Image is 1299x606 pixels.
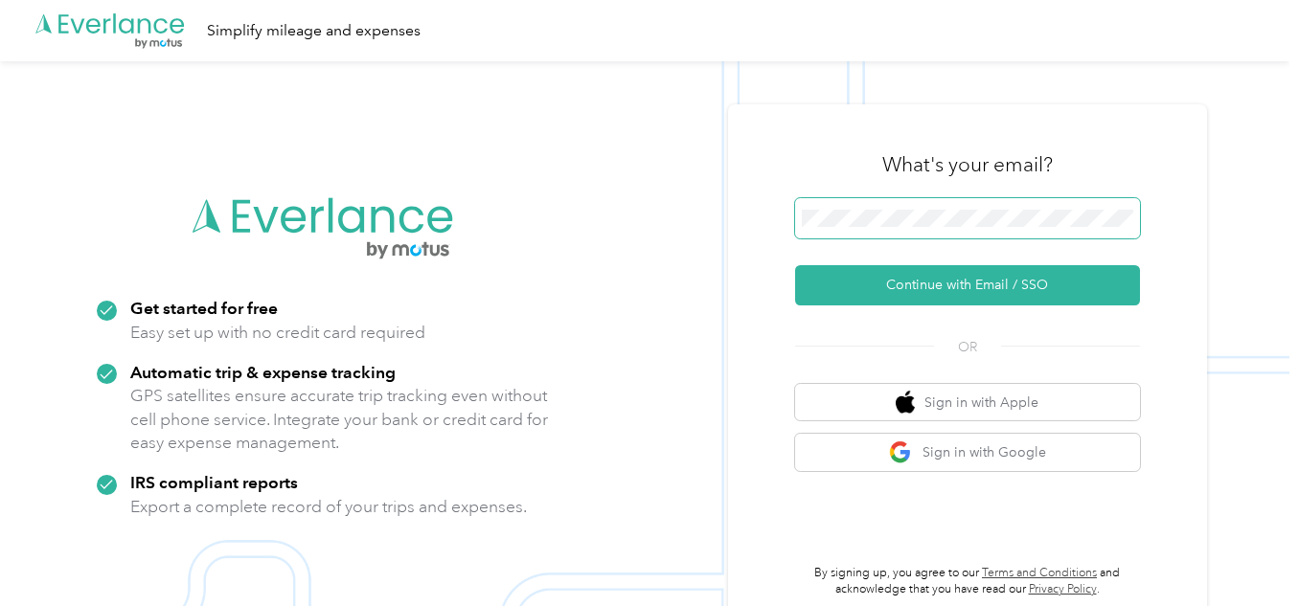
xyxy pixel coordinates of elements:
p: GPS satellites ensure accurate trip tracking even without cell phone service. Integrate your bank... [130,384,549,455]
p: Export a complete record of your trips and expenses. [130,495,527,519]
img: google logo [889,440,913,464]
button: apple logoSign in with Apple [795,384,1140,421]
a: Privacy Policy [1029,582,1097,596]
button: google logoSign in with Google [795,434,1140,471]
p: By signing up, you agree to our and acknowledge that you have read our . [795,565,1140,598]
button: Continue with Email / SSO [795,265,1140,305]
strong: IRS compliant reports [130,472,298,492]
span: OR [934,337,1001,357]
h3: What's your email? [882,151,1053,178]
a: Terms and Conditions [982,566,1097,580]
strong: Get started for free [130,298,278,318]
img: apple logo [896,391,915,415]
p: Easy set up with no credit card required [130,321,425,345]
div: Simplify mileage and expenses [207,19,421,43]
strong: Automatic trip & expense tracking [130,362,396,382]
